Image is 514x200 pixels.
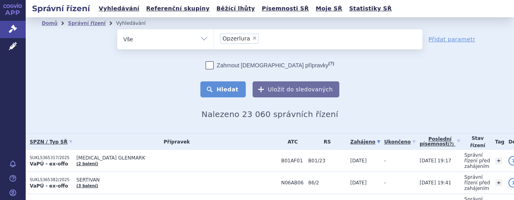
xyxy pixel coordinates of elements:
a: Běžící lhůty [214,3,257,14]
label: Zahrnout [DEMOGRAPHIC_DATA] přípravky [206,61,334,69]
th: RS [304,133,347,150]
a: + [495,179,502,186]
span: SERTIVAN [76,177,277,183]
span: - [384,180,386,186]
span: Správní řízení před zahájením [464,174,490,191]
a: (2 balení) [76,162,98,166]
a: Přidat parametr [428,35,475,43]
span: [DATE] [350,180,367,186]
a: SPZN / Typ SŘ [30,136,72,147]
th: Přípravek [72,133,277,150]
abbr: (?) [448,142,454,147]
li: Vyhledávání [116,17,156,29]
span: 86/2 [308,180,347,186]
p: SUKLS365317/2025 [30,155,72,161]
a: + [495,157,502,164]
span: [DATE] 19:41 [420,180,451,186]
span: B01/23 [308,158,347,164]
a: Správní řízení [68,20,106,26]
strong: VaPÚ - ex-offo [30,161,68,167]
span: N06AB06 [281,180,304,186]
th: Stav řízení [460,133,491,150]
a: Statistiky SŘ [347,3,394,14]
a: Referenční skupiny [144,3,212,14]
span: B01AF01 [281,158,304,164]
a: Moje SŘ [313,3,345,14]
th: Tag [491,133,504,150]
span: Správní řízení před zahájením [464,152,490,169]
button: Hledat [200,81,246,97]
span: - [384,158,386,164]
span: Nalezeno 23 060 správních řízení [202,109,338,119]
a: Domů [42,20,57,26]
input: Opzerlura [261,33,303,43]
span: [DATE] 19:17 [420,158,451,164]
p: SUKLS365382/2025 [30,177,72,183]
strong: VaPÚ - ex-offo [30,183,68,189]
button: Uložit do sledovaných [253,81,339,97]
a: Vyhledávání [96,3,142,14]
th: ATC [277,133,304,150]
span: Opzerlura [222,36,250,41]
a: Zahájeno [350,136,380,147]
a: Ukončeno [384,136,416,147]
a: (3 balení) [76,184,98,188]
a: Písemnosti SŘ [259,3,311,14]
abbr: (?) [328,61,334,66]
a: Poslednípísemnost(?) [420,133,460,150]
span: × [252,36,257,40]
span: [MEDICAL_DATA] GLENMARK [76,155,277,161]
h2: Správní řízení [26,3,96,14]
span: [DATE] [350,158,367,164]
